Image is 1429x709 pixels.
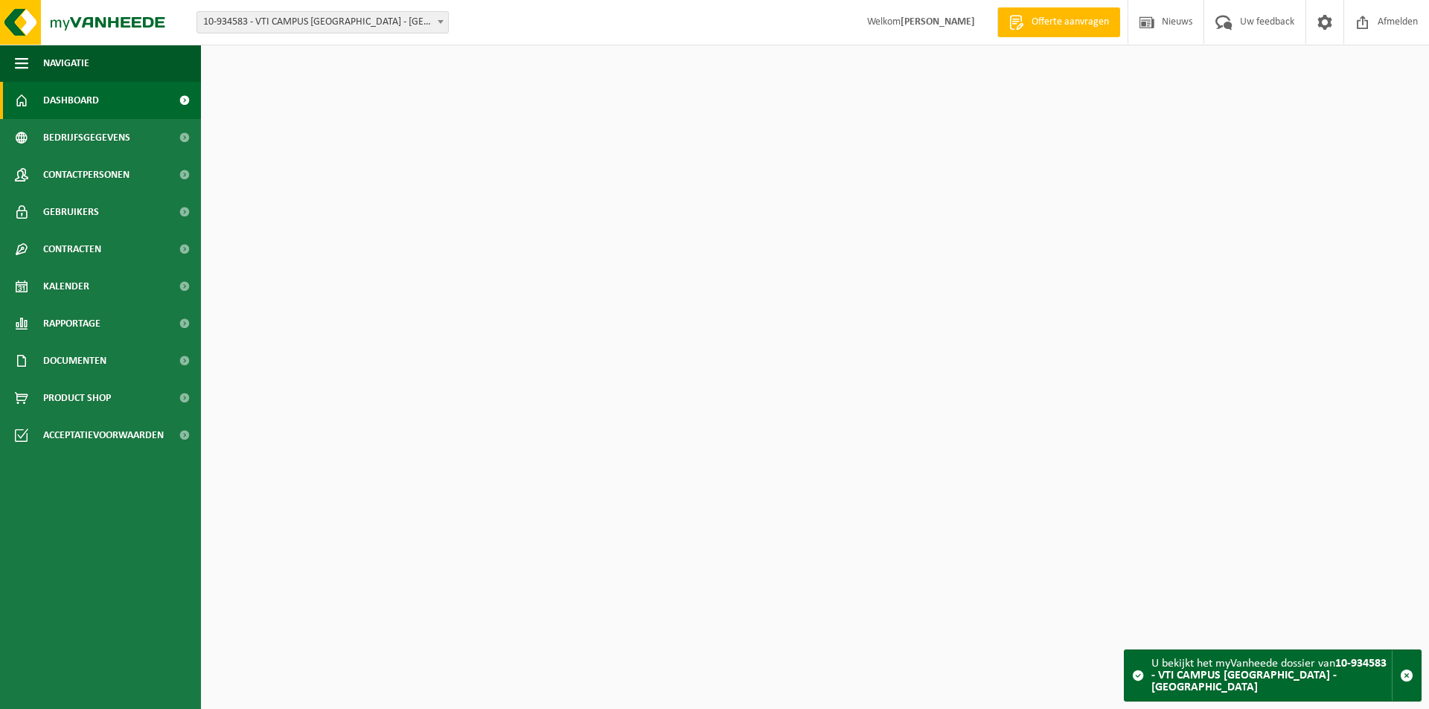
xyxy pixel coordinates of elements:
span: Dashboard [43,82,99,119]
span: Bedrijfsgegevens [43,119,130,156]
span: Contactpersonen [43,156,130,193]
span: Offerte aanvragen [1028,15,1113,30]
strong: 10-934583 - VTI CAMPUS [GEOGRAPHIC_DATA] - [GEOGRAPHIC_DATA] [1151,658,1387,693]
span: Navigatie [43,45,89,82]
span: Documenten [43,342,106,379]
strong: [PERSON_NAME] [901,16,975,28]
a: Offerte aanvragen [997,7,1120,37]
span: Rapportage [43,305,100,342]
div: U bekijkt het myVanheede dossier van [1151,650,1392,701]
span: Kalender [43,268,89,305]
span: 10-934583 - VTI CAMPUS ZEEBRUGGE - ZEEBRUGGE [197,12,448,33]
span: Gebruikers [43,193,99,231]
span: Contracten [43,231,101,268]
span: Product Shop [43,379,111,417]
span: 10-934583 - VTI CAMPUS ZEEBRUGGE - ZEEBRUGGE [196,11,449,33]
span: Acceptatievoorwaarden [43,417,164,454]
